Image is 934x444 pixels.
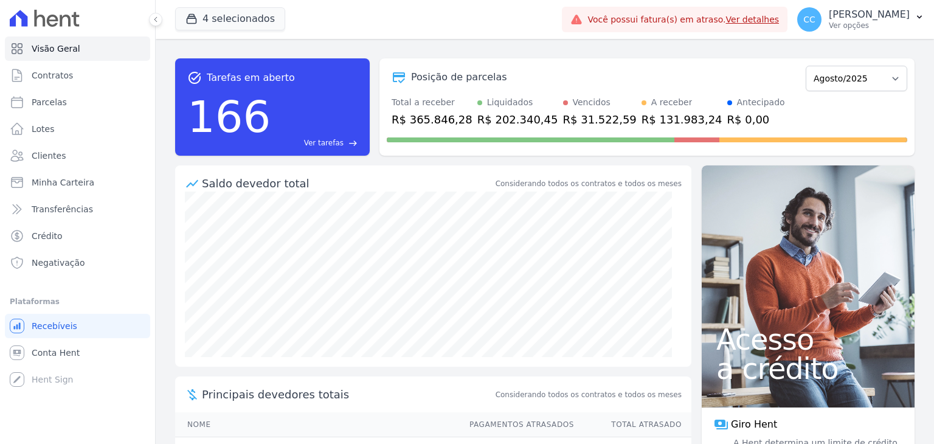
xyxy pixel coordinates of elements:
div: Plataformas [10,294,145,309]
span: Clientes [32,150,66,162]
p: Ver opções [829,21,910,30]
a: Visão Geral [5,36,150,61]
th: Total Atrasado [575,412,691,437]
a: Conta Hent [5,341,150,365]
th: Pagamentos Atrasados [458,412,575,437]
span: Parcelas [32,96,67,108]
div: Posição de parcelas [411,70,507,85]
a: Crédito [5,224,150,248]
div: R$ 202.340,45 [477,111,558,128]
div: Vencidos [573,96,611,109]
a: Lotes [5,117,150,141]
span: CC [803,15,815,24]
span: Giro Hent [731,417,777,432]
span: Minha Carteira [32,176,94,189]
span: Principais devedores totais [202,386,493,403]
div: R$ 131.983,24 [642,111,722,128]
a: Clientes [5,144,150,168]
a: Negativação [5,251,150,275]
div: Liquidados [487,96,533,109]
span: task_alt [187,71,202,85]
span: Crédito [32,230,63,242]
span: Conta Hent [32,347,80,359]
p: [PERSON_NAME] [829,9,910,21]
div: 166 [187,85,271,148]
span: Visão Geral [32,43,80,55]
span: east [348,139,358,148]
div: R$ 0,00 [727,111,785,128]
span: Transferências [32,203,93,215]
div: Saldo devedor total [202,175,493,192]
div: R$ 31.522,59 [563,111,637,128]
div: Considerando todos os contratos e todos os meses [496,178,682,189]
a: Ver tarefas east [275,137,358,148]
span: Negativação [32,257,85,269]
span: a crédito [716,354,900,383]
div: R$ 365.846,28 [392,111,472,128]
a: Parcelas [5,90,150,114]
a: Ver detalhes [726,15,780,24]
span: Contratos [32,69,73,82]
span: Ver tarefas [304,137,344,148]
span: Você possui fatura(s) em atraso. [587,13,779,26]
button: CC [PERSON_NAME] Ver opções [787,2,934,36]
th: Nome [175,412,458,437]
a: Transferências [5,197,150,221]
button: 4 selecionados [175,7,285,30]
div: Antecipado [737,96,785,109]
span: Recebíveis [32,320,77,332]
a: Contratos [5,63,150,88]
a: Recebíveis [5,314,150,338]
span: Lotes [32,123,55,135]
span: Acesso [716,325,900,354]
span: Tarefas em aberto [207,71,295,85]
span: Considerando todos os contratos e todos os meses [496,389,682,400]
div: A receber [651,96,693,109]
div: Total a receber [392,96,472,109]
a: Minha Carteira [5,170,150,195]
